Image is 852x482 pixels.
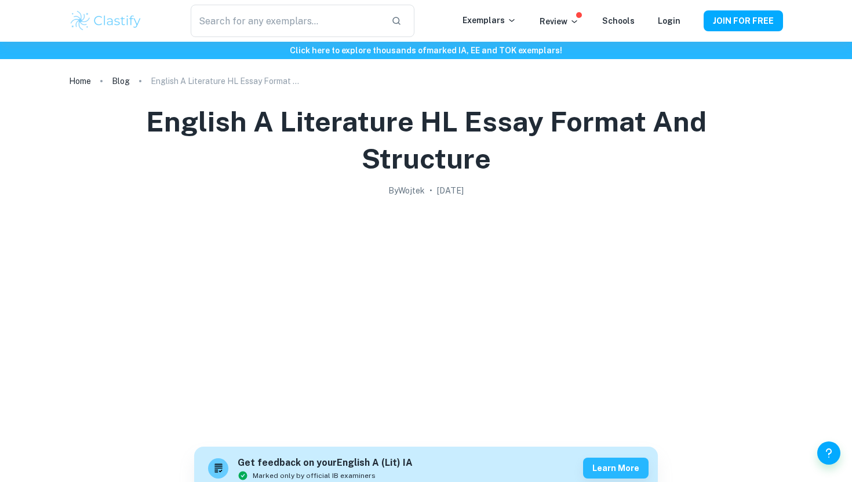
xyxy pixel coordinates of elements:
a: Home [69,73,91,89]
button: Help and Feedback [817,441,840,465]
input: Search for any exemplars... [191,5,382,37]
p: Exemplars [463,14,516,27]
h1: English A Literature HL Essay Format and Structure [83,103,769,177]
img: Clastify logo [69,9,143,32]
a: Login [658,16,680,25]
img: English A Literature HL Essay Format and Structure cover image [194,202,658,433]
span: Marked only by official IB examiners [253,470,376,481]
h6: Get feedback on your English A (Lit) IA [238,456,413,470]
p: • [429,184,432,197]
button: JOIN FOR FREE [704,10,783,31]
h2: [DATE] [437,184,464,197]
button: Learn more [583,458,649,479]
h6: Click here to explore thousands of marked IA, EE and TOK exemplars ! [2,44,850,57]
p: Review [540,15,579,28]
p: English A Literature HL Essay Format and Structure [151,75,301,87]
a: Blog [112,73,130,89]
h2: By Wojtek [388,184,425,197]
a: Schools [602,16,635,25]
